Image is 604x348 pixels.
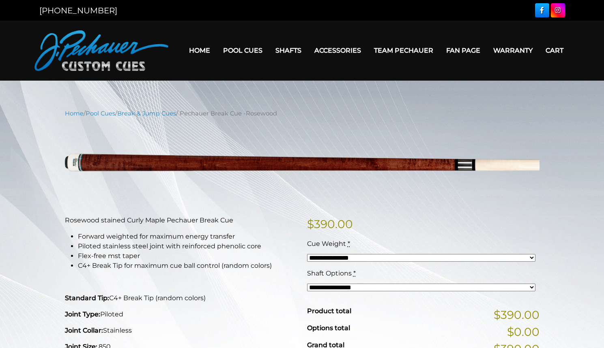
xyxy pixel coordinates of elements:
abbr: required [353,269,356,277]
a: Pool Cues [217,40,269,61]
li: Forward weighted for maximum energy transfer [78,232,297,241]
p: Rosewood stained Curly Maple Pechauer Break Cue [65,216,297,225]
a: [PHONE_NUMBER] [39,6,117,15]
a: Accessories [308,40,368,61]
strong: Joint Collar: [65,327,103,334]
p: Piloted [65,310,297,319]
a: Warranty [487,40,539,61]
span: $390.00 [494,306,540,323]
bdi: 390.00 [307,217,353,231]
li: Flex-free mst taper [78,251,297,261]
a: Team Pechauer [368,40,440,61]
a: Pool Cues [86,110,115,117]
span: Shaft Options [307,269,352,277]
span: $ [307,217,314,231]
p: Stainless [65,326,297,335]
img: pechauer-break-rosewood-new.png [65,124,540,203]
li: Piloted stainless steel joint with reinforced phenolic core [78,241,297,251]
img: Pechauer Custom Cues [34,30,168,71]
p: C4+ Break Tip (random colors) [65,293,297,303]
span: Options total [307,324,350,332]
a: Fan Page [440,40,487,61]
strong: Standard Tip: [65,294,109,302]
a: Home [65,110,84,117]
abbr: required [348,240,350,248]
a: Cart [539,40,570,61]
li: C4+ Break Tip for maximum cue ball control (random colors) [78,261,297,271]
span: Product total [307,307,351,315]
a: Home [183,40,217,61]
nav: Breadcrumb [65,109,540,118]
span: $0.00 [507,323,540,340]
strong: Joint Type: [65,310,100,318]
span: Cue Weight [307,240,346,248]
a: Shafts [269,40,308,61]
a: Break & Jump Cues [117,110,176,117]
